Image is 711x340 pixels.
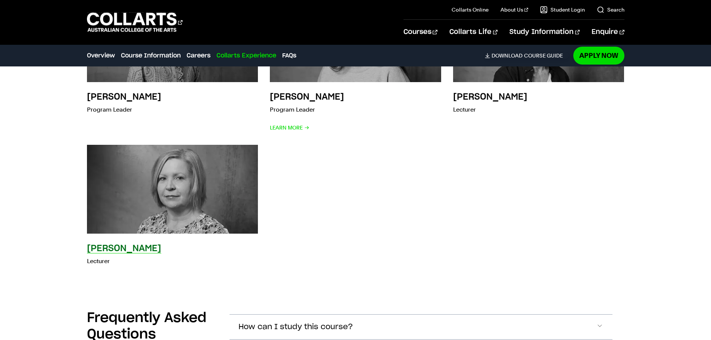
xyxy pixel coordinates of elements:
p: Lecturer [453,105,527,115]
a: Apply Now [573,47,624,64]
button: How can I study this course? [230,315,612,339]
h3: [PERSON_NAME] [87,93,161,102]
a: DownloadCourse Guide [485,52,569,59]
a: Collarts Experience [216,51,276,60]
span: Download [492,52,523,59]
a: Collarts Online [452,6,489,13]
a: Enquire [592,20,624,44]
div: Go to homepage [87,12,183,33]
p: Program Leader [270,105,344,115]
a: Study Information [509,20,580,44]
a: Student Login [540,6,585,13]
a: Collarts Life [449,20,498,44]
span: Learn More [270,122,309,133]
a: Course Information [121,51,181,60]
span: How can I study this course? [238,323,353,331]
a: Careers [187,51,211,60]
h3: [PERSON_NAME] [270,93,344,102]
h3: [PERSON_NAME] [87,244,161,253]
p: Program Leader [87,105,161,115]
a: About Us [500,6,528,13]
p: Lecturer [87,256,161,266]
a: FAQs [282,51,296,60]
a: Courses [403,20,437,44]
a: Overview [87,51,115,60]
a: Search [597,6,624,13]
h3: [PERSON_NAME] [453,93,527,102]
